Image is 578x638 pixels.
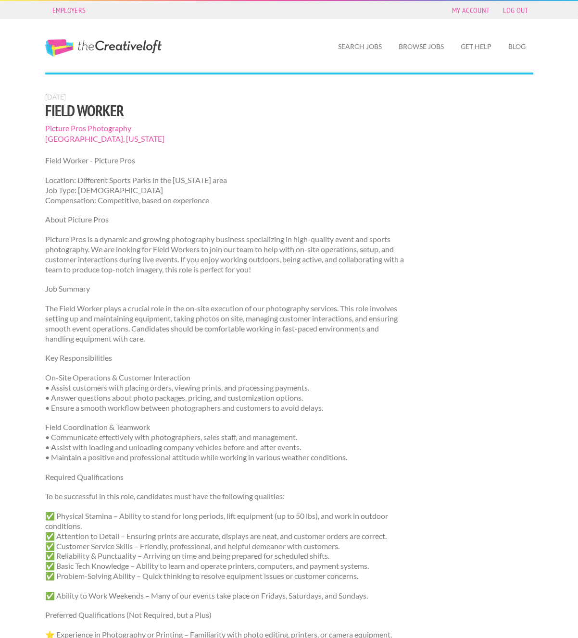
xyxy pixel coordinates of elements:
p: Required Qualifications [45,472,407,482]
p: Job Summary [45,284,407,294]
p: Preferred Qualifications (Not Required, but a Plus) [45,610,407,620]
a: The Creative Loft [45,39,162,57]
p: Picture Pros is a dynamic and growing photography business specializing in high-quality event and... [45,234,407,274]
p: Location: Different Sports Parks in the [US_STATE] area Job Type: [DEMOGRAPHIC_DATA] Compensation... [45,175,407,205]
a: Get Help [453,36,499,58]
span: [GEOGRAPHIC_DATA], [US_STATE] [45,134,407,144]
h1: Field Worker [45,102,407,119]
p: ✅ Physical Stamina – Ability to stand for long periods, lift equipment (up to 50 lbs), and work i... [45,511,407,581]
a: Blog [501,36,533,58]
a: Browse Jobs [391,36,452,58]
a: My Account [447,3,494,17]
a: Employers [48,3,91,17]
p: To be successful in this role, candidates must have the following qualities: [45,491,407,502]
a: Log Out [498,3,533,17]
p: Key Responsibilities [45,353,407,363]
a: Search Jobs [330,36,390,58]
p: Field Worker - Picture Pros [45,156,407,166]
p: On-Site Operations & Customer Interaction • Assist customers with placing orders, viewing prints,... [45,373,407,413]
span: Picture Pros Photography [45,123,407,134]
p: ✅ Ability to Work Weekends – Many of our events take place on Fridays, Saturdays, and Sundays. [45,591,407,601]
p: About Picture Pros [45,215,407,225]
p: Field Coordination & Teamwork • Communicate effectively with photographers, sales staff, and mana... [45,422,407,462]
span: [DATE] [45,93,66,101]
p: The Field Worker plays a crucial role in the on-site execution of our photography services. This ... [45,304,407,344]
